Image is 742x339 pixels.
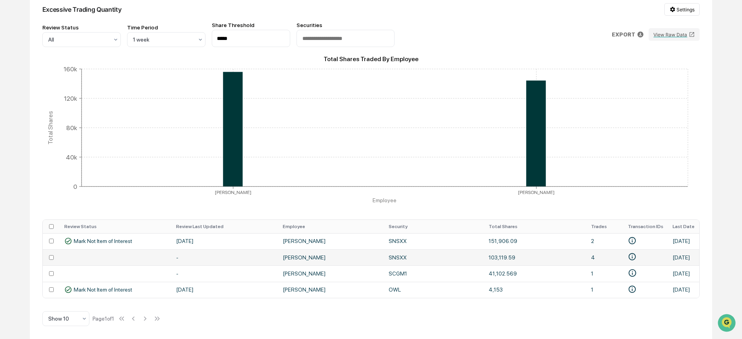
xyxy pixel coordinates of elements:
[612,31,635,38] p: EXPORT
[133,62,143,72] button: Start new chat
[384,265,484,281] td: SCGM1
[373,197,396,203] tspan: Employee
[171,220,278,233] th: Review Last Updated
[127,24,206,31] div: Time Period
[57,100,63,106] div: 🗄️
[717,313,738,334] iframe: Open customer support
[78,133,95,139] span: Pylon
[8,100,14,106] div: 🖐️
[66,153,77,161] tspan: 40k
[93,315,114,322] div: Page 1 of 1
[8,114,14,121] div: 🔎
[628,268,637,277] svg: • Plaid-7LrQ1aZnPVie3aBJJy3XHjNy0O1zgpI0Y8jR9
[74,238,132,244] span: Mark Not Item of Interest
[484,233,586,249] td: 151,906.09
[668,220,699,233] th: Last Date
[518,190,555,195] tspan: [PERSON_NAME]
[484,282,586,298] td: 4,153
[384,220,484,233] th: Security
[623,220,668,233] th: Transaction IDs
[5,111,53,125] a: 🔎Data Lookup
[73,183,77,190] tspan: 0
[64,94,77,102] tspan: 120k
[586,265,624,281] td: 1
[46,111,54,145] tspan: Total Shares
[628,285,637,294] svg: • Plaid-PVbNzXL0VktMQKL7bj8Mu0VMX034NVC7bL6DV
[324,55,418,63] text: Total Shares Traded By Employee
[171,265,278,281] td: -
[628,252,637,261] svg: • Plaid-yLwKpOAozki9Eb4aaMEof4QEp5N3LLCYyeVBN • Plaid-KZpANL65bohvXm4zzpXEu3QENOknVVcJga4Zj • Pla...
[278,249,384,265] td: [PERSON_NAME]
[55,132,95,139] a: Powered byPylon
[668,265,699,281] td: [DATE]
[586,249,624,265] td: 4
[16,114,49,121] span: Data Lookup
[484,265,586,281] td: 41,102.569
[42,24,121,31] div: Review Status
[8,16,143,29] p: How can we help?
[64,65,77,73] tspan: 160k
[278,282,384,298] td: [PERSON_NAME]
[586,233,624,249] td: 2
[171,282,278,298] td: [DATE]
[5,96,54,110] a: 🖐️Preclearance
[215,190,251,195] tspan: [PERSON_NAME]
[16,99,51,107] span: Preclearance
[628,236,637,245] svg: • Plaid-AZNjzJ5dZOF4kgK59z6ehDnD68Ab4OHM1yPkv • Plaid-kebmqNVde1FD9Yx1ovqQIO86km8LEBhvoeYpw
[384,249,484,265] td: SNSXX
[384,282,484,298] td: OWL
[74,286,132,293] span: Mark Not Item of Interest
[278,220,384,233] th: Employee
[65,99,97,107] span: Attestations
[60,220,171,233] th: Review Status
[278,233,384,249] td: [PERSON_NAME]
[296,22,395,28] div: Securities
[484,249,586,265] td: 103,119.59
[212,22,290,28] div: Share Threshold
[649,28,700,41] button: View Raw Data
[42,5,122,13] div: Excessive Trading Quantity
[171,249,278,265] td: -
[384,233,484,249] td: SNSXX
[278,265,384,281] td: [PERSON_NAME]
[484,220,586,233] th: Total Shares
[664,3,700,16] button: Settings
[66,124,77,131] tspan: 80k
[171,233,278,249] td: [DATE]
[586,282,624,298] td: 1
[668,282,699,298] td: [DATE]
[8,60,22,74] img: 1746055101610-c473b297-6a78-478c-a979-82029cc54cd1
[27,60,129,68] div: Start new chat
[668,249,699,265] td: [DATE]
[54,96,100,110] a: 🗄️Attestations
[27,68,99,74] div: We're available if you need us!
[586,220,624,233] th: Trades
[668,233,699,249] td: [DATE]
